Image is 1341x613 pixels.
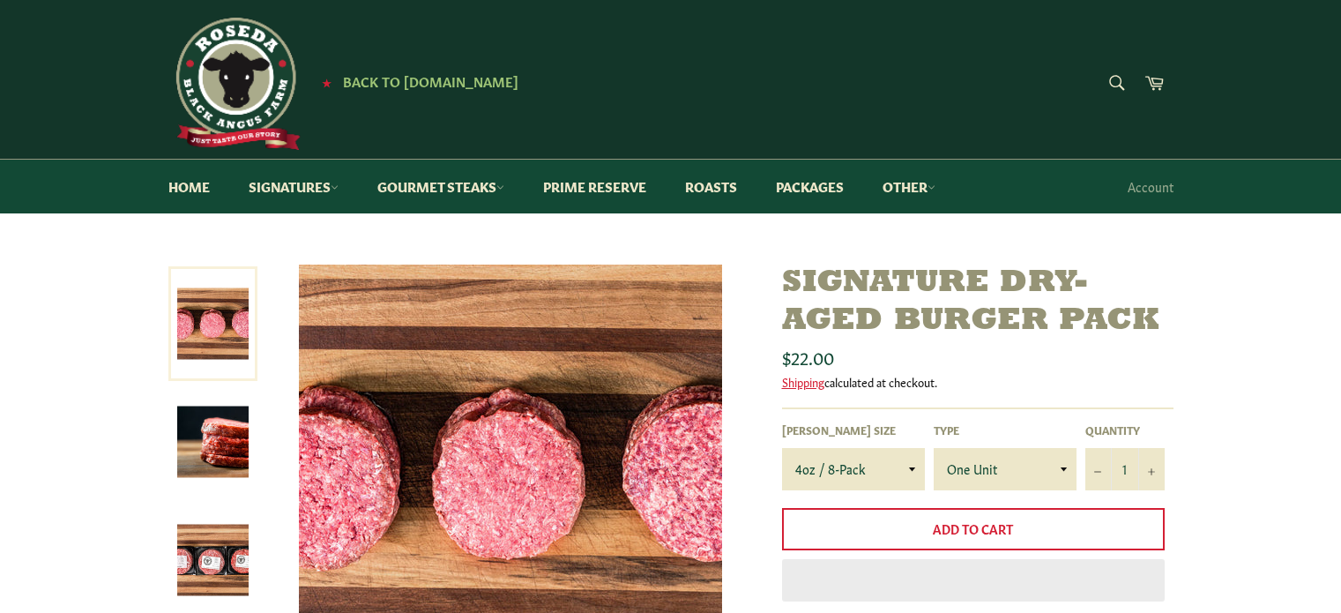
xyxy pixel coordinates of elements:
label: [PERSON_NAME] Size [782,422,925,437]
a: Gourmet Steaks [360,160,522,213]
a: Other [865,160,953,213]
img: Signature Dry-Aged Burger Pack [177,407,249,478]
h1: Signature Dry-Aged Burger Pack [782,265,1173,340]
img: Roseda Beef [168,18,301,150]
span: $22.00 [782,344,834,369]
span: Add to Cart [933,520,1013,537]
a: ★ Back to [DOMAIN_NAME] [313,75,518,89]
a: Home [151,160,227,213]
a: Roasts [667,160,755,213]
a: Packages [758,160,861,213]
div: calculated at checkout. [782,374,1173,390]
span: ★ [322,75,332,89]
a: Account [1119,161,1182,213]
span: Back to [DOMAIN_NAME] [343,71,518,90]
a: Signatures [231,160,356,213]
button: Reduce item quantity by one [1085,448,1112,490]
button: Add to Cart [782,508,1165,550]
img: Signature Dry-Aged Burger Pack [177,525,249,596]
label: Quantity [1085,422,1165,437]
label: Type [934,422,1077,437]
a: Shipping [782,373,824,390]
button: Increase item quantity by one [1138,448,1165,490]
a: Prime Reserve [525,160,664,213]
